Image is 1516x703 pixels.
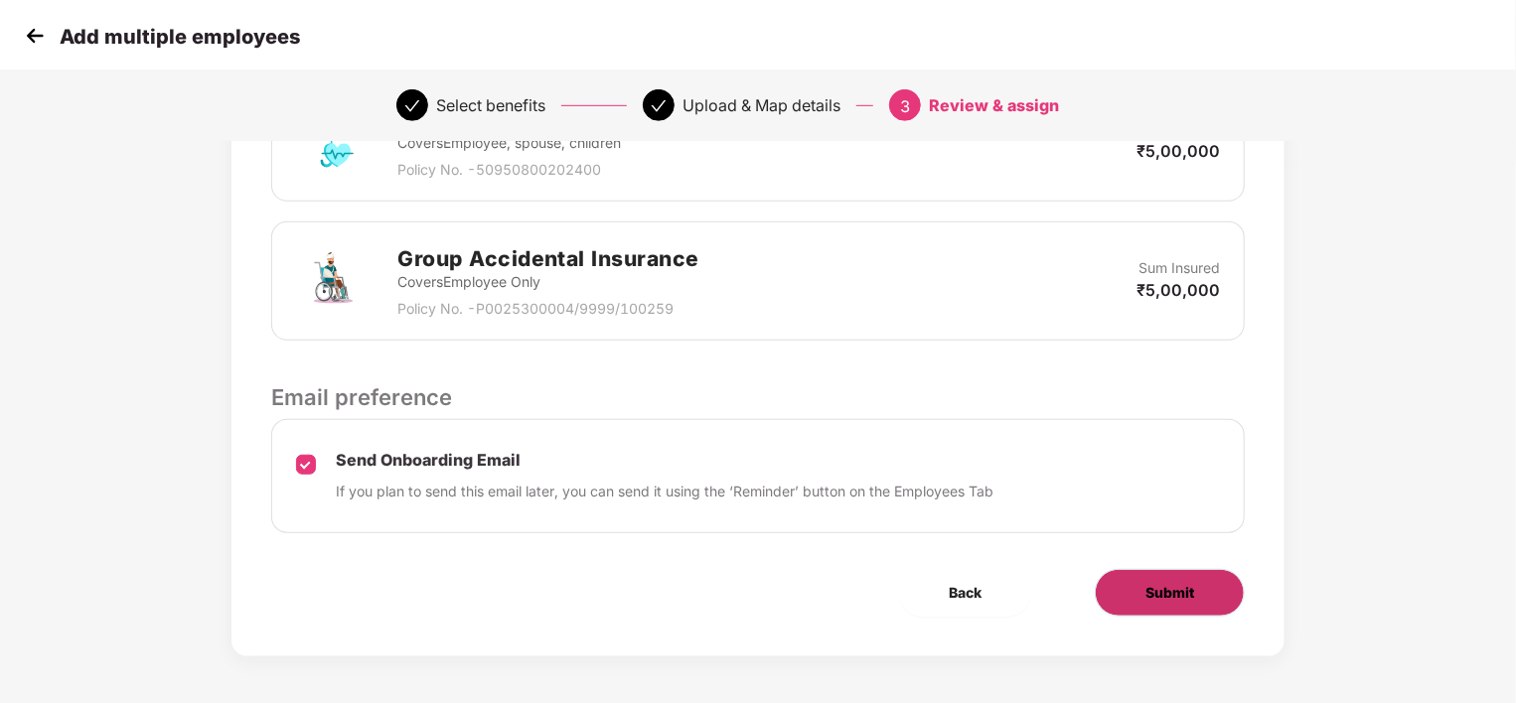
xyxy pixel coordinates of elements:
p: Sum Insured [1138,257,1220,279]
span: check [651,98,667,114]
div: Review & assign [929,89,1059,121]
div: Select benefits [436,89,545,121]
p: Send Onboarding Email [336,450,993,471]
img: svg+xml;base64,PHN2ZyB4bWxucz0iaHR0cDovL3d3dy53My5vcmcvMjAwMC9zdmciIHdpZHRoPSI3MiIgaGVpZ2h0PSI3Mi... [296,245,368,317]
button: Submit [1095,569,1245,617]
p: Covers Employee Only [397,271,699,293]
span: Submit [1145,582,1194,604]
p: ₹5,00,000 [1137,279,1220,301]
div: Upload & Map details [682,89,840,121]
span: 3 [900,96,910,116]
p: Policy No. - P0025300004/9999/100259 [397,298,699,320]
span: check [404,98,420,114]
img: svg+xml;base64,PHN2ZyB4bWxucz0iaHR0cDovL3d3dy53My5vcmcvMjAwMC9zdmciIHdpZHRoPSIzMCIgaGVpZ2h0PSIzMC... [20,21,50,51]
span: Back [949,582,982,604]
p: Policy No. - 50950800202400 [397,159,654,181]
button: Back [899,569,1031,617]
p: If you plan to send this email later, you can send it using the ‘Reminder’ button on the Employee... [336,481,993,502]
p: Covers Employee, spouse, children [397,132,654,154]
img: svg+xml;base64,PHN2ZyB4bWxucz0iaHR0cDovL3d3dy53My5vcmcvMjAwMC9zdmciIHdpZHRoPSI3MiIgaGVpZ2h0PSI3Mi... [296,106,368,178]
h2: Group Accidental Insurance [397,242,699,275]
p: Email preference [271,380,1245,414]
p: ₹5,00,000 [1137,140,1220,162]
p: Add multiple employees [60,25,300,49]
